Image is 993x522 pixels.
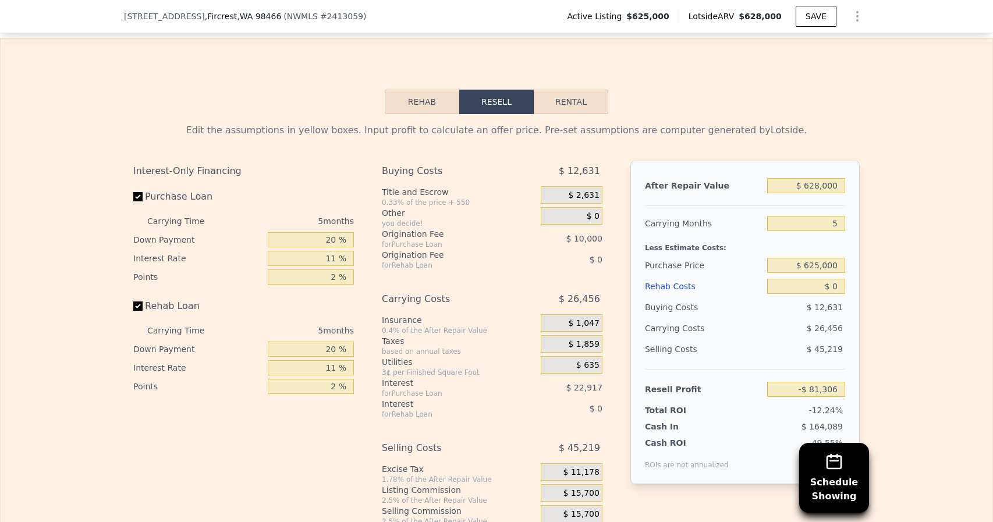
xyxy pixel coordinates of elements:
div: Selling Commission [382,505,536,517]
span: $ 12,631 [559,161,600,182]
div: Taxes [382,335,536,347]
div: Utilities [382,356,536,368]
div: 3¢ per Finished Square Foot [382,368,536,377]
div: Cash In [645,421,718,432]
span: , Fircrest [205,10,281,22]
div: 1.78% of the After Repair Value [382,475,536,484]
span: $ 635 [576,360,600,371]
span: -12.24% [809,406,843,415]
div: Points [133,268,263,286]
span: $ 164,089 [802,422,843,431]
span: $ 15,700 [563,488,600,499]
div: Title and Escrow [382,186,536,198]
span: Lotside ARV [689,10,739,22]
span: $ 10,000 [566,234,602,243]
span: , WA 98466 [237,12,281,21]
div: Edit the assumptions in yellow boxes. Input profit to calculate an offer price. Pre-set assumptio... [133,123,860,137]
label: Purchase Loan [133,186,263,207]
div: 0.33% of the price + 550 [382,198,536,207]
span: $ 0 [590,404,602,413]
span: $ 1,859 [568,339,599,350]
div: 0.4% of the After Repair Value [382,326,536,335]
div: Cash ROI [645,437,729,449]
div: Carrying Costs [382,289,512,310]
div: 5 months [228,212,354,230]
div: Origination Fee [382,249,512,261]
span: Active Listing [567,10,626,22]
span: $ 11,178 [563,467,600,478]
div: Carrying Months [645,213,763,234]
input: Purchase Loan [133,192,143,201]
span: # 2413059 [320,12,363,21]
span: $ 15,700 [563,509,600,520]
div: Down Payment [133,340,263,358]
span: [STREET_ADDRESS] [124,10,205,22]
div: Carrying Costs [645,318,718,339]
span: $ 2,631 [568,190,599,201]
span: $ 12,631 [807,303,843,312]
button: SAVE [796,6,836,27]
div: Purchase Price [645,255,763,276]
span: $628,000 [739,12,782,21]
div: Selling Costs [382,438,512,459]
span: $ 22,917 [566,383,602,392]
div: Interest Rate [133,358,263,377]
div: ( ) [283,10,366,22]
div: Buying Costs [645,297,763,318]
div: for Rehab Loan [382,410,512,419]
div: Carrying Time [147,212,223,230]
span: -49.55% [809,438,843,448]
label: Rehab Loan [133,296,263,317]
span: $625,000 [626,10,669,22]
div: Total ROI [645,404,718,416]
span: $ 26,456 [807,324,843,333]
div: Insurance [382,314,536,326]
span: NWMLS [287,12,318,21]
input: Rehab Loan [133,301,143,311]
button: Show Options [846,5,869,28]
div: for Purchase Loan [382,389,512,398]
div: Interest [382,398,512,410]
div: Less Estimate Costs: [645,234,845,255]
span: $ 1,047 [568,318,599,329]
div: Resell Profit [645,379,763,400]
span: $ 0 [590,255,602,264]
div: Interest [382,377,512,389]
div: ROIs are not annualized [645,449,729,470]
div: Carrying Time [147,321,223,340]
div: Interest Rate [133,249,263,268]
div: Selling Costs [645,339,763,360]
div: Interest-Only Financing [133,161,354,182]
div: for Rehab Loan [382,261,512,270]
span: $ 45,219 [807,345,843,354]
button: Resell [459,90,534,114]
button: Rehab [385,90,459,114]
div: Other [382,207,536,219]
div: for Purchase Loan [382,240,512,249]
div: Origination Fee [382,228,512,240]
div: Points [133,377,263,396]
div: 5 months [228,321,354,340]
div: Excise Tax [382,463,536,475]
span: $ 45,219 [559,438,600,459]
span: $ 0 [587,211,600,222]
div: based on annual taxes [382,347,536,356]
div: After Repair Value [645,175,763,196]
div: Listing Commission [382,484,536,496]
div: Rehab Costs [645,276,763,297]
div: Buying Costs [382,161,512,182]
span: $ 26,456 [559,289,600,310]
div: 2.5% of the After Repair Value [382,496,536,505]
button: Rental [534,90,608,114]
div: you decide! [382,219,536,228]
div: Down Payment [133,230,263,249]
button: ScheduleShowing [799,443,869,513]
